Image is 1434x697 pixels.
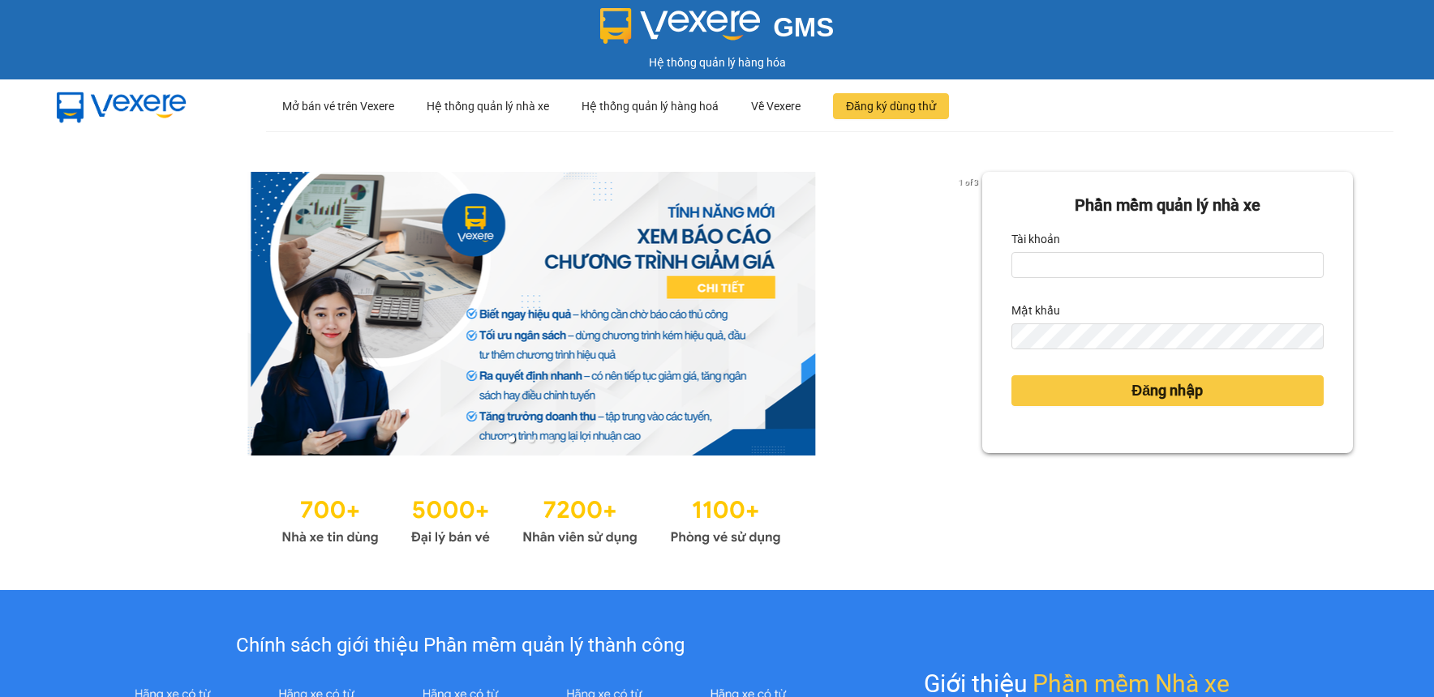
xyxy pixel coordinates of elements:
div: Phần mềm quản lý nhà xe [1011,193,1324,218]
p: 1 of 3 [954,172,982,193]
div: Chính sách giới thiệu Phần mềm quản lý thành công [101,631,820,661]
div: Hệ thống quản lý hàng hoá [582,80,719,132]
button: Đăng nhập [1011,375,1324,406]
div: Hệ thống quản lý nhà xe [427,80,549,132]
label: Tài khoản [1011,226,1060,252]
a: GMS [600,24,835,37]
button: previous slide / item [81,172,104,455]
div: Về Vexere [751,80,801,132]
li: slide item 1 [509,436,515,443]
button: Đăng ký dùng thử [833,93,949,119]
img: logo 2 [600,8,761,44]
span: GMS [773,12,834,42]
li: slide item 3 [547,436,554,443]
div: Hệ thống quản lý hàng hóa [4,53,1430,71]
label: Mật khẩu [1011,297,1060,323]
input: Tài khoản [1011,252,1324,278]
img: mbUUG5Q.png [41,79,203,133]
li: slide item 2 [528,436,535,443]
div: Mở bán vé trên Vexere [282,80,394,132]
img: Statistics.png [281,488,781,549]
button: next slide / item [960,172,982,455]
input: Mật khẩu [1011,323,1324,349]
span: Đăng ký dùng thử [846,97,936,115]
span: Đăng nhập [1131,379,1203,402]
